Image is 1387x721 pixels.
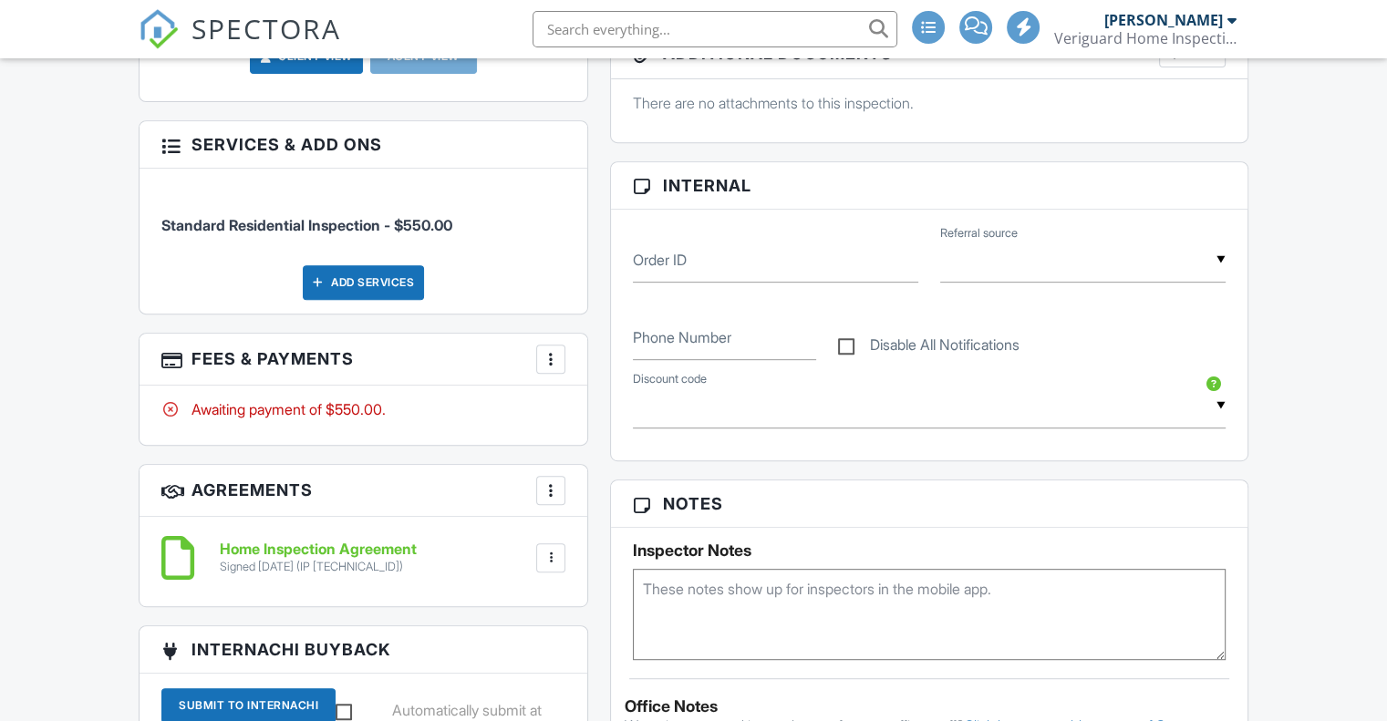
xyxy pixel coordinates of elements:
[633,327,731,347] label: Phone Number
[161,216,452,234] span: Standard Residential Inspection - $550.00
[633,93,1226,113] p: There are no attachments to this inspection.
[139,25,341,63] a: SPECTORA
[533,11,897,47] input: Search everything...
[633,371,707,387] label: Discount code
[1104,11,1223,29] div: [PERSON_NAME]
[220,560,417,574] div: Signed [DATE] (IP [TECHNICAL_ID])
[140,334,587,386] h3: Fees & Payments
[940,225,1018,242] label: Referral source
[140,465,587,517] h3: Agreements
[611,162,1247,210] h3: Internal
[161,182,565,250] li: Service: Standard Residential Inspection
[633,541,1226,560] h5: Inspector Notes
[303,265,424,300] div: Add Services
[838,336,1020,359] label: Disable All Notifications
[220,541,417,573] a: Home Inspection Agreement Signed [DATE] (IP [TECHNICAL_ID])
[191,9,341,47] span: SPECTORA
[140,121,587,169] h3: Services & Add ons
[625,697,1234,716] div: Office Notes
[633,250,687,270] label: Order ID
[140,626,587,674] h3: InterNACHI BuyBack
[633,315,816,360] input: Phone Number
[139,9,179,49] img: The Best Home Inspection Software - Spectora
[161,399,565,419] div: Awaiting payment of $550.00.
[1054,29,1237,47] div: Veriguard Home Inspections, LLC.
[611,480,1247,528] h3: Notes
[220,541,417,558] h6: Home Inspection Agreement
